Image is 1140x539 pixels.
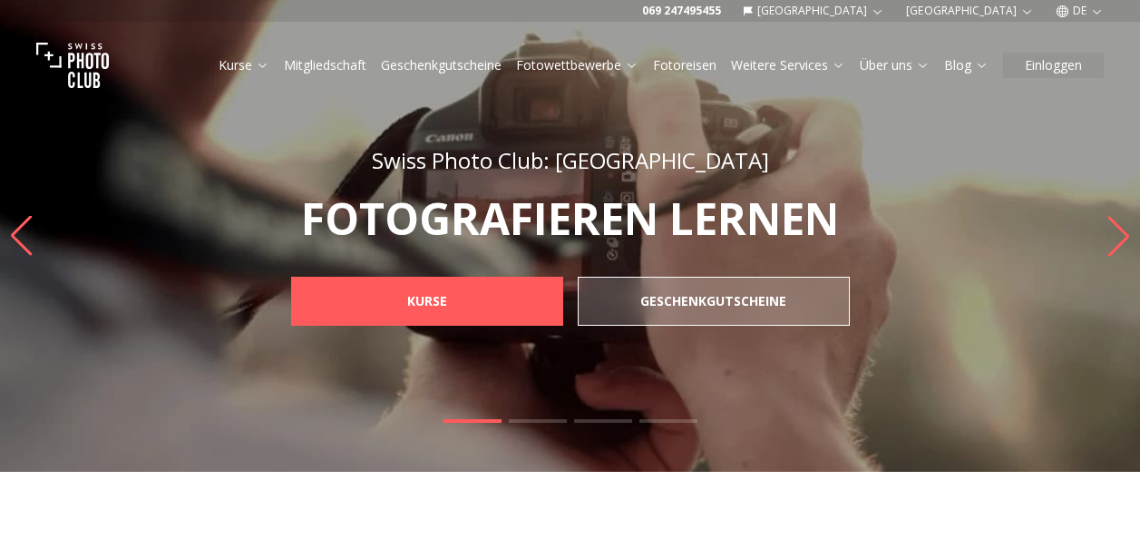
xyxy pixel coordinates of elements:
[860,56,930,74] a: Über uns
[211,53,277,78] button: Kurse
[219,56,269,74] a: Kurse
[640,292,786,310] b: GESCHENKGUTSCHEINE
[646,53,724,78] button: Fotoreisen
[381,56,502,74] a: Geschenkgutscheine
[374,53,509,78] button: Geschenkgutscheine
[853,53,937,78] button: Über uns
[509,53,646,78] button: Fotowettbewerbe
[251,197,890,240] p: FOTOGRAFIEREN LERNEN
[277,53,374,78] button: Mitgliedschaft
[372,145,769,175] span: Swiss Photo Club: [GEOGRAPHIC_DATA]
[724,53,853,78] button: Weitere Services
[407,292,447,310] b: KURSE
[731,56,845,74] a: Weitere Services
[578,277,850,326] a: GESCHENKGUTSCHEINE
[937,53,996,78] button: Blog
[944,56,989,74] a: Blog
[1003,53,1104,78] button: Einloggen
[284,56,366,74] a: Mitgliedschaft
[291,277,563,326] a: KURSE
[642,4,721,18] a: 069 247495455
[516,56,638,74] a: Fotowettbewerbe
[653,56,716,74] a: Fotoreisen
[36,29,109,102] img: Swiss photo club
